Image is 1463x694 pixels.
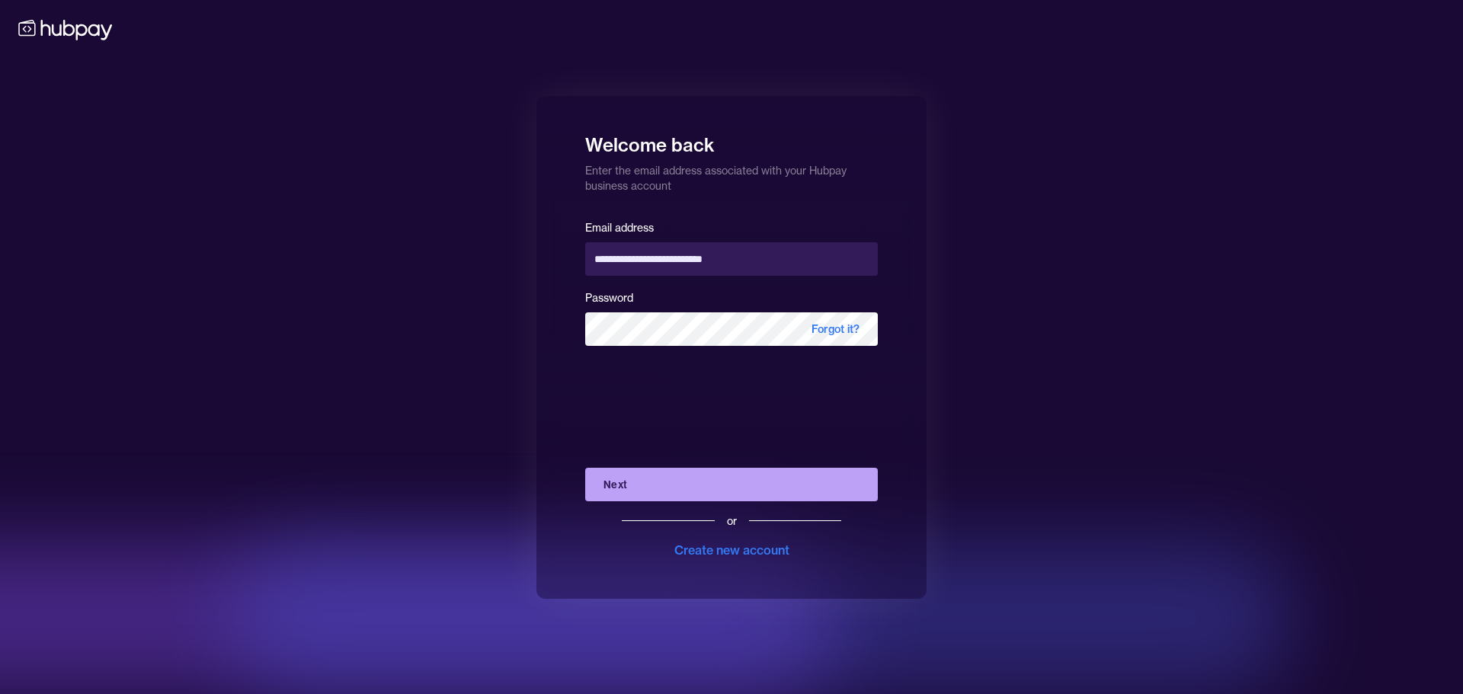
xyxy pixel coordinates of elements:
label: Email address [585,221,654,235]
span: Forgot it? [793,312,878,346]
p: Enter the email address associated with your Hubpay business account [585,157,878,193]
h1: Welcome back [585,123,878,157]
label: Password [585,291,633,305]
button: Next [585,468,878,501]
div: or [727,513,737,529]
div: Create new account [674,541,789,559]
